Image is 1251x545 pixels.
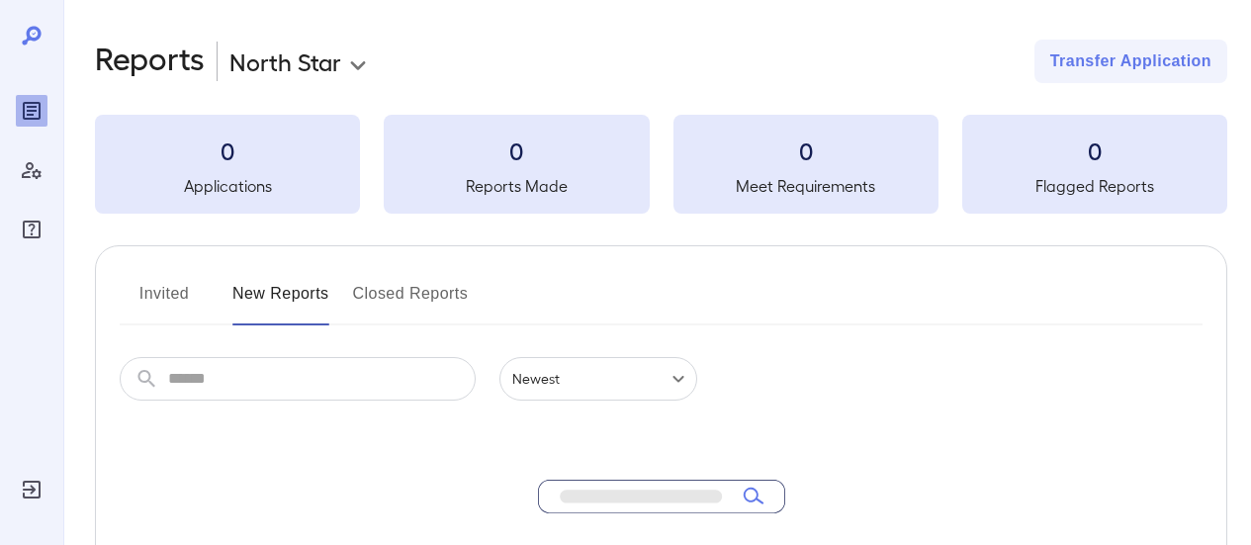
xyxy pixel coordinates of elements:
button: Invited [120,278,209,325]
button: New Reports [232,278,329,325]
h5: Applications [95,174,360,198]
h3: 0 [95,135,360,166]
div: Newest [499,357,697,401]
h2: Reports [95,40,205,83]
h3: 0 [384,135,649,166]
button: Closed Reports [353,278,469,325]
div: Manage Users [16,154,47,186]
h3: 0 [673,135,938,166]
h3: 0 [962,135,1227,166]
button: Transfer Application [1034,40,1227,83]
div: Reports [16,95,47,127]
div: Log Out [16,474,47,505]
div: FAQ [16,214,47,245]
p: North Star [229,45,341,77]
summary: 0Applications0Reports Made0Meet Requirements0Flagged Reports [95,115,1227,214]
h5: Meet Requirements [673,174,938,198]
h5: Flagged Reports [962,174,1227,198]
h5: Reports Made [384,174,649,198]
